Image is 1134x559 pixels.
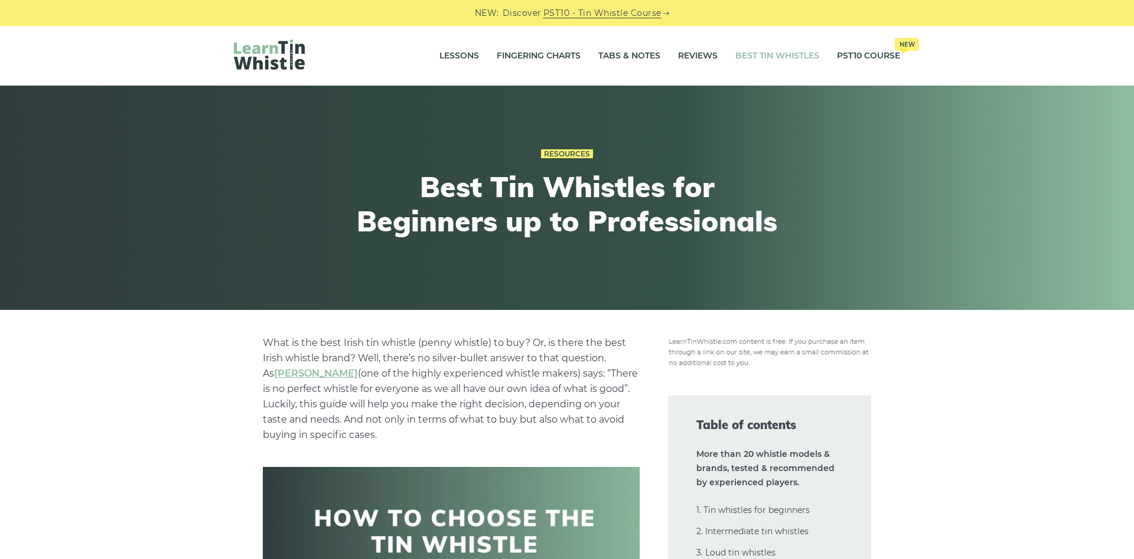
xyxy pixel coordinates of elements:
[497,41,581,71] a: Fingering Charts
[696,547,775,558] a: 3. Loud tin whistles
[541,149,593,159] a: Resources
[274,368,358,379] a: undefined (opens in a new tab)
[350,170,784,238] h1: Best Tin Whistles for Beginners up to Professionals
[678,41,718,71] a: Reviews
[696,417,843,433] span: Table of contents
[234,40,305,70] img: LearnTinWhistle.com
[598,41,660,71] a: Tabs & Notes
[263,335,640,443] p: What is the best Irish tin whistle (penny whistle) to buy? Or, is there the best Irish whistle br...
[696,505,810,515] a: 1. Tin whistles for beginners
[439,41,479,71] a: Lessons
[696,526,809,537] a: 2. Intermediate tin whistles
[668,335,871,367] img: disclosure
[696,449,835,488] strong: More than 20 whistle models & brands, tested & recommended by experienced players.
[735,41,819,71] a: Best Tin Whistles
[837,41,900,71] a: PST10 CourseNew
[895,38,919,51] span: New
